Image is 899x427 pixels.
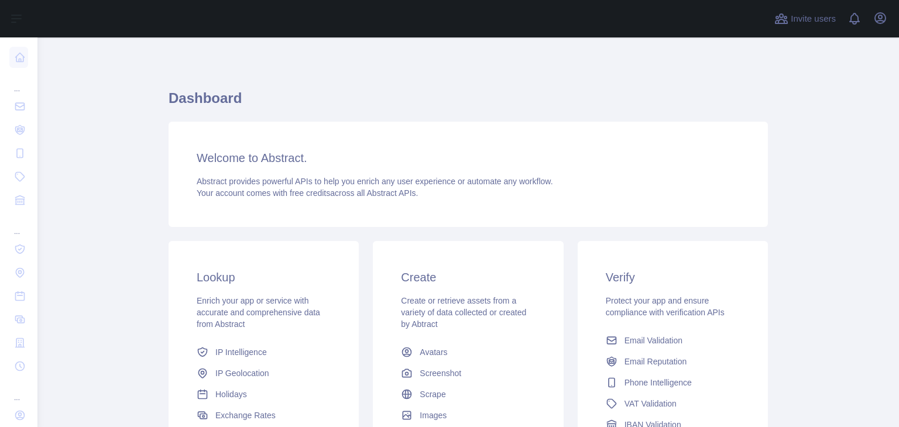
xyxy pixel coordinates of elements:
a: IP Geolocation [192,363,335,384]
span: Your account comes with across all Abstract APIs. [197,188,418,198]
span: Email Validation [625,335,682,346]
span: free credits [290,188,330,198]
div: ... [9,379,28,402]
span: Scrape [420,388,445,400]
h3: Create [401,269,535,285]
span: Create or retrieve assets from a variety of data collected or created by Abtract [401,296,526,329]
a: Images [396,405,540,426]
a: Screenshot [396,363,540,384]
span: Screenshot [420,367,461,379]
a: IP Intelligence [192,342,335,363]
span: Protect your app and ensure compliance with verification APIs [606,296,725,317]
a: VAT Validation [601,393,744,414]
span: Images [420,409,447,421]
h3: Verify [606,269,740,285]
a: Avatars [396,342,540,363]
span: Abstract provides powerful APIs to help you enrich any user experience or automate any workflow. [197,177,553,186]
span: IP Intelligence [215,346,267,358]
a: Email Validation [601,330,744,351]
a: Exchange Rates [192,405,335,426]
span: Avatars [420,346,447,358]
span: IP Geolocation [215,367,269,379]
div: ... [9,70,28,94]
span: VAT Validation [625,398,677,409]
span: Phone Intelligence [625,377,692,388]
button: Invite users [772,9,838,28]
h3: Lookup [197,269,331,285]
span: Email Reputation [625,356,687,367]
span: Invite users [791,12,836,26]
span: Holidays [215,388,247,400]
span: Exchange Rates [215,409,276,421]
a: Holidays [192,384,335,405]
a: Email Reputation [601,351,744,372]
a: Phone Intelligence [601,372,744,393]
a: Scrape [396,384,540,405]
h3: Welcome to Abstract. [197,150,740,166]
span: Enrich your app or service with accurate and comprehensive data from Abstract [197,296,320,329]
div: ... [9,213,28,236]
h1: Dashboard [169,89,768,117]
